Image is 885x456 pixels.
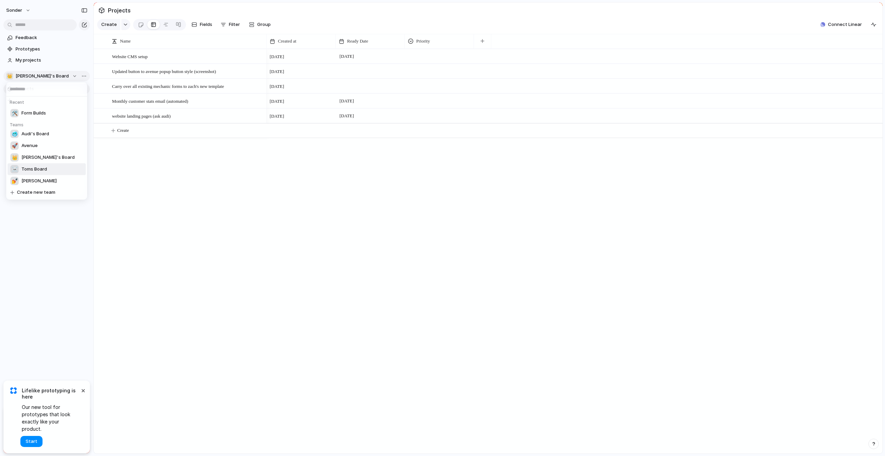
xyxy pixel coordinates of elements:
[10,130,19,138] div: 🥶
[21,142,38,149] span: Avenue
[8,119,88,128] h5: Teams
[10,153,19,162] div: 👑
[21,177,57,184] span: [PERSON_NAME]
[21,110,46,117] span: Form Builds
[10,177,19,185] div: 💅
[21,154,75,161] span: [PERSON_NAME]'s Board
[10,142,19,150] div: 🚀
[8,97,88,106] h5: Recent
[17,189,55,196] span: Create new team
[21,166,47,173] span: Toms Board
[10,109,19,117] div: 🛠️
[21,130,49,137] span: Audi's Board
[10,165,19,173] div: ☠️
